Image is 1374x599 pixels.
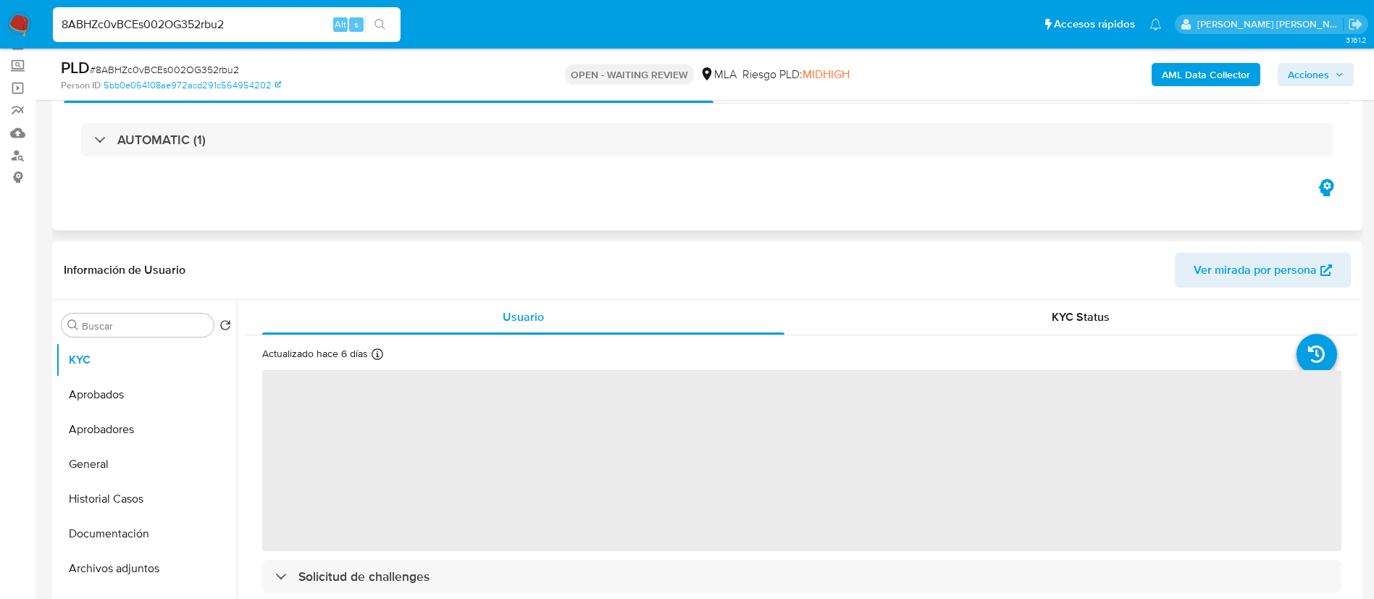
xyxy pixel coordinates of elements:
button: Buscar [67,319,79,331]
button: Archivos adjuntos [56,551,237,586]
button: Aprobados [56,377,237,412]
span: Accesos rápidos [1054,17,1135,32]
span: Riesgo PLD: [742,67,850,83]
div: MLA [700,67,737,83]
button: Volver al orden por defecto [219,319,231,335]
span: ‌ [262,370,1341,551]
span: # 8ABHZc0vBCEs002OG352rbu2 [90,62,239,77]
button: AML Data Collector [1152,63,1260,86]
input: Buscar usuario o caso... [53,15,401,34]
span: Ver mirada por persona [1194,253,1317,288]
h3: Solicitud de challenges [298,569,430,585]
a: Notificaciones [1149,18,1162,30]
button: General [56,447,237,482]
b: PLD [61,56,90,79]
p: OPEN - WAITING REVIEW [565,64,694,85]
button: search-icon [365,14,395,35]
span: Acciones [1288,63,1329,86]
p: Actualizado hace 6 días [262,347,368,361]
b: AML Data Collector [1162,63,1250,86]
span: KYC Status [1052,309,1110,325]
span: 3.161.2 [1346,34,1367,46]
input: Buscar [82,319,208,332]
span: Usuario [503,309,544,325]
h3: AUTOMATIC (1) [117,132,206,148]
button: Documentación [56,516,237,551]
button: Aprobadores [56,412,237,447]
h1: Información de Usuario [64,263,185,277]
span: MIDHIGH [803,66,850,83]
button: Acciones [1278,63,1354,86]
div: AUTOMATIC (1) [81,123,1333,156]
span: Alt [335,17,346,31]
span: s [354,17,359,31]
a: 5bb0e064108ae972acd291c564954202 [104,79,281,92]
button: Ver mirada por persona [1175,253,1351,288]
button: Historial Casos [56,482,237,516]
button: KYC [56,343,237,377]
a: Salir [1348,17,1363,32]
b: Person ID [61,79,101,92]
div: Solicitud de challenges [262,560,1341,593]
p: maria.acosta@mercadolibre.com [1197,17,1344,31]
